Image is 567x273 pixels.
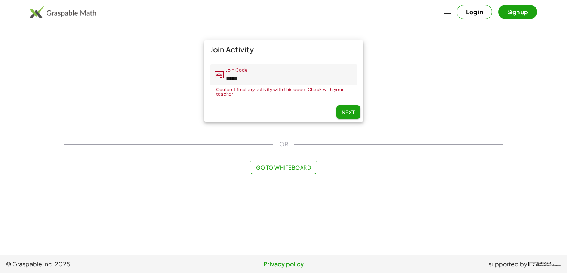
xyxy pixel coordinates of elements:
div: Couldn't find any activity with this code. Check with your teacher. [216,87,351,96]
span: IES [527,261,537,268]
span: Institute of Education Sciences [537,262,561,267]
span: OR [279,140,288,149]
span: Go to Whiteboard [256,164,311,171]
span: © Graspable Inc, 2025 [6,260,191,269]
button: Next [336,105,360,119]
button: Log in [457,5,492,19]
div: Join Activity [204,40,363,58]
button: Go to Whiteboard [250,161,317,174]
span: Next [341,109,355,115]
a: IESInstitute ofEducation Sciences [527,260,561,269]
span: supported by [489,260,527,269]
button: Sign up [498,5,537,19]
a: Privacy policy [191,260,376,269]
